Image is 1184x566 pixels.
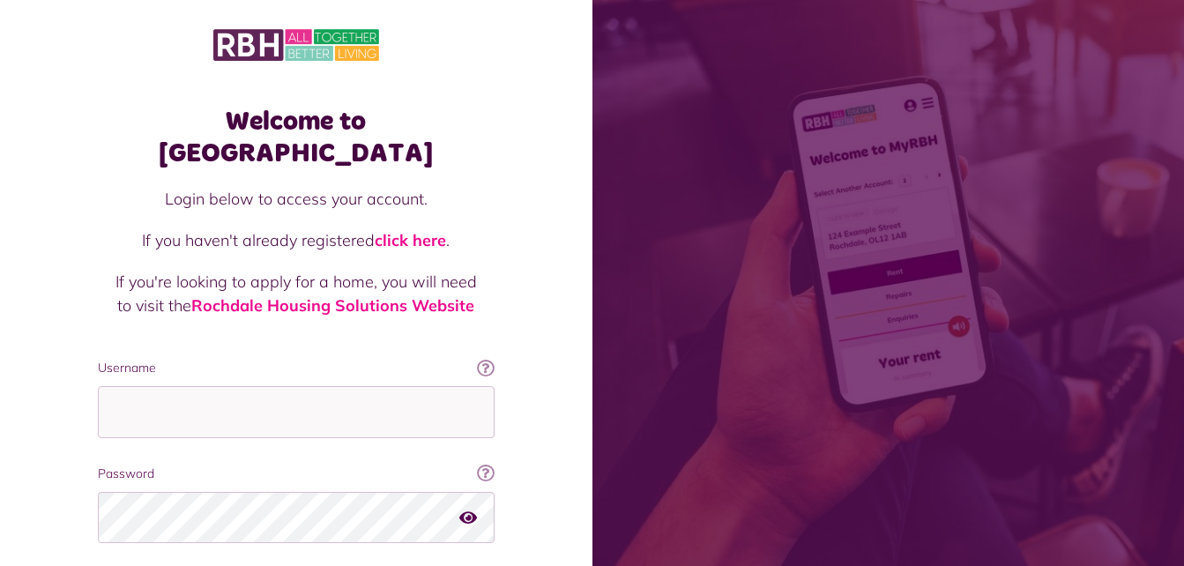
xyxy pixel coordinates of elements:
h1: Welcome to [GEOGRAPHIC_DATA] [98,106,495,169]
label: Username [98,359,495,377]
p: If you haven't already registered . [115,228,477,252]
label: Password [98,465,495,483]
p: If you're looking to apply for a home, you will need to visit the [115,270,477,317]
img: MyRBH [213,26,379,63]
a: click here [375,230,446,250]
p: Login below to access your account. [115,187,477,211]
a: Rochdale Housing Solutions Website [191,295,474,316]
